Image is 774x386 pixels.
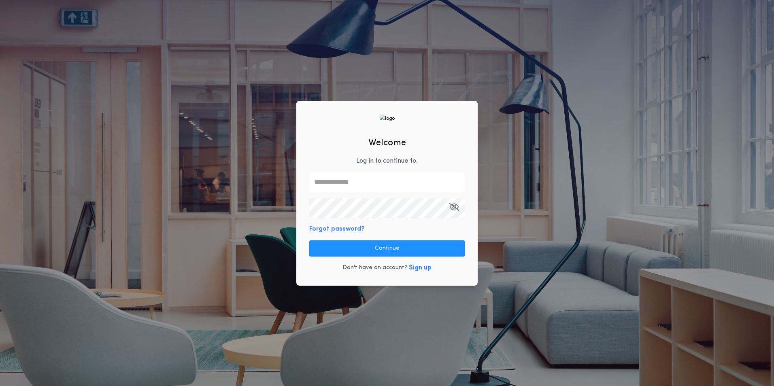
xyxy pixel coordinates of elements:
h2: Welcome [368,136,406,150]
button: Continue [309,240,465,257]
button: Forgot password? [309,224,365,234]
img: logo [379,115,395,122]
p: Log in to continue to . [356,156,418,166]
p: Don't have an account? [342,264,407,272]
button: Sign up [409,263,432,273]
